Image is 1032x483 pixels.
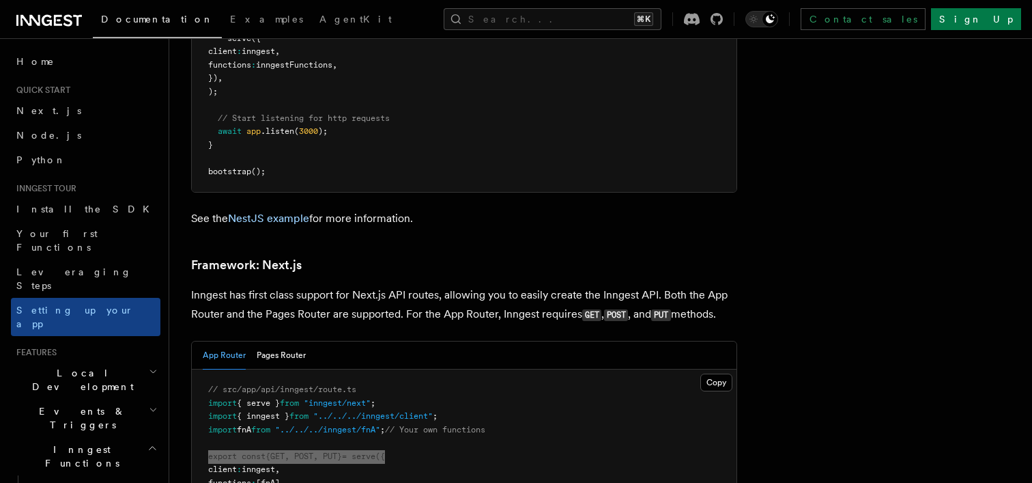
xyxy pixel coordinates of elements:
[208,60,251,70] span: functions
[313,452,318,461] span: ,
[700,374,732,391] button: Copy
[218,73,223,83] span: ,
[242,465,275,474] span: inngest
[218,126,242,136] span: await
[275,425,380,434] span: "../../../inngest/fnA"
[380,425,385,434] span: ;
[11,221,160,260] a: Your first Functions
[16,105,81,116] span: Next.js
[11,366,149,394] span: Local Development
[191,286,737,325] p: Inngest has first class support for Next.js API routes, allowing you to easily create the Inngest...
[227,33,251,43] span: serve
[251,60,256,70] span: :
[294,126,299,136] span: (
[208,87,218,96] span: );
[228,212,309,225] a: NestJS example
[251,425,270,434] span: from
[337,452,342,461] span: }
[93,4,222,38] a: Documentation
[375,452,385,461] span: ({
[208,411,237,421] span: import
[11,399,160,437] button: Events & Triggers
[11,183,76,194] span: Inngest tour
[11,98,160,123] a: Next.js
[208,385,356,394] span: // src/app/api/inngest/route.ts
[304,398,371,408] span: "inngest/next"
[11,148,160,172] a: Python
[246,126,261,136] span: app
[275,465,280,474] span: ,
[745,11,778,27] button: Toggle dark mode
[371,398,375,408] span: ;
[801,8,926,30] a: Contact sales
[11,260,160,298] a: Leveraging Steps
[318,126,328,136] span: );
[433,411,438,421] span: ;
[16,228,98,253] span: Your first Functions
[651,309,670,321] code: PUT
[237,411,289,421] span: { inngest }
[237,425,251,434] span: fnA
[604,309,628,321] code: POST
[352,452,375,461] span: serve
[11,437,160,475] button: Inngest Functions
[582,309,601,321] code: GET
[11,404,149,432] span: Events & Triggers
[16,154,66,165] span: Python
[230,14,303,25] span: Examples
[11,197,160,221] a: Install the SDK
[256,60,332,70] span: inngestFunctions
[16,130,81,141] span: Node.js
[313,411,433,421] span: "../../../inngest/client"
[342,452,347,461] span: =
[208,167,251,176] span: bootstrap
[261,126,294,136] span: .listen
[208,425,237,434] span: import
[208,140,213,150] span: }
[275,46,280,56] span: ,
[294,452,313,461] span: POST
[11,361,160,399] button: Local Development
[311,4,400,37] a: AgentKit
[222,4,311,37] a: Examples
[208,73,218,83] span: })
[251,33,261,43] span: ({
[385,425,485,434] span: // Your own functions
[208,465,237,474] span: client
[299,126,318,136] span: 3000
[191,209,737,228] p: See the for more information.
[208,398,237,408] span: import
[191,256,302,275] a: Framework: Next.js
[237,46,242,56] span: :
[101,14,214,25] span: Documentation
[11,123,160,148] a: Node.js
[270,452,285,461] span: GET
[251,167,266,176] span: ();
[237,398,280,408] span: { serve }
[218,113,390,123] span: // Start listening for http requests
[634,12,653,26] kbd: ⌘K
[289,411,309,421] span: from
[16,55,55,68] span: Home
[16,204,158,215] span: Install the SDK
[242,46,275,56] span: inngest
[11,49,160,74] a: Home
[208,46,237,56] span: client
[237,465,242,474] span: :
[280,398,299,408] span: from
[332,60,337,70] span: ,
[11,443,147,470] span: Inngest Functions
[242,452,266,461] span: const
[203,342,246,370] button: App Router
[208,452,237,461] span: export
[444,8,661,30] button: Search...⌘K
[931,8,1021,30] a: Sign Up
[319,14,392,25] span: AgentKit
[11,298,160,336] a: Setting up your app
[11,85,70,96] span: Quick start
[285,452,289,461] span: ,
[16,305,134,329] span: Setting up your app
[323,452,337,461] span: PUT
[16,266,132,291] span: Leveraging Steps
[11,347,57,358] span: Features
